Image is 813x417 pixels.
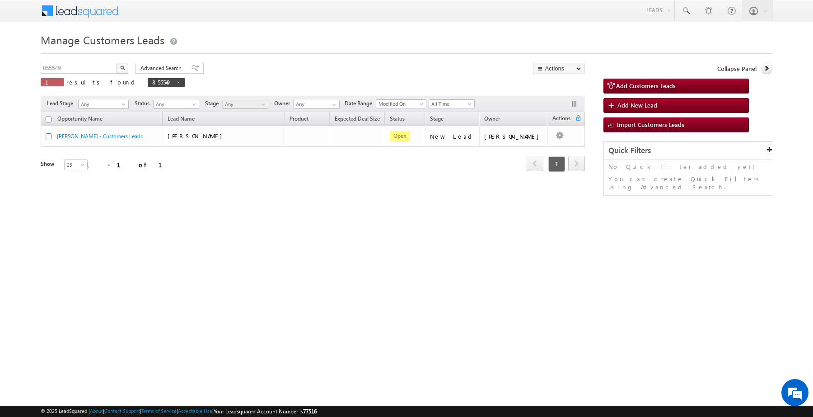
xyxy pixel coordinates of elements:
span: 1 [548,156,565,172]
span: Product [290,115,308,122]
span: Stage [205,99,222,108]
a: prev [527,157,543,171]
span: Owner [274,99,294,108]
a: Expected Deal Size [330,114,384,126]
span: Add New Lead [617,101,657,109]
span: Manage Customers Leads [41,33,164,47]
a: Any [222,100,268,109]
a: Status [385,114,409,126]
div: 1 - 1 of 1 [86,159,173,170]
a: Any [153,100,199,109]
a: Contact Support [104,408,140,414]
span: Lead Name [163,114,199,126]
span: Actions [548,113,575,125]
span: Collapse Panel [717,65,757,73]
span: prev [527,156,543,171]
input: Type to Search [294,100,340,109]
span: © 2025 LeadSquared | | | | | [41,407,317,416]
input: Check all records [46,117,51,122]
span: Status [135,99,153,108]
span: Open [390,131,410,141]
a: Show All Items [327,100,339,109]
span: 855549 [152,78,172,86]
div: Quick Filters [604,142,773,159]
span: Date Range [345,99,376,108]
span: results found [66,78,138,86]
a: Modified On [376,99,426,108]
button: Actions [533,63,585,74]
span: Modified On [376,100,423,108]
span: 77516 [303,408,317,415]
span: Any [154,100,196,108]
p: No Quick Filter added yet! [608,163,768,171]
span: Your Leadsquared Account Number is [214,408,317,415]
a: Acceptable Use [178,408,212,414]
span: Import Customers Leads [617,121,684,128]
span: Lead Stage [47,99,77,108]
span: Owner [484,115,500,122]
span: Advanced Search [140,64,184,72]
span: Opportunity Name [57,115,103,122]
a: Stage [425,114,448,126]
span: Stage [430,115,444,122]
span: Add Customers Leads [616,82,676,89]
span: next [568,156,585,171]
span: Any [223,100,266,108]
span: 1 [45,78,60,86]
div: Show [41,160,57,168]
span: Expected Deal Size [335,115,380,122]
a: About [90,408,103,414]
div: [PERSON_NAME] [484,132,543,141]
span: All Time [429,100,472,108]
a: [PERSON_NAME] - Customers Leads [57,133,143,140]
a: 25 [64,159,88,170]
p: You can create Quick Filters using Advanced Search. [608,175,768,191]
span: Any [79,100,126,108]
a: Terms of Service [141,408,177,414]
span: [PERSON_NAME] [168,132,227,140]
span: 25 [65,161,89,169]
a: Opportunity Name [53,114,107,126]
a: next [568,157,585,171]
a: Any [78,100,129,109]
div: New Lead [430,132,475,141]
a: All Time [429,99,475,108]
img: Search [120,66,125,70]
